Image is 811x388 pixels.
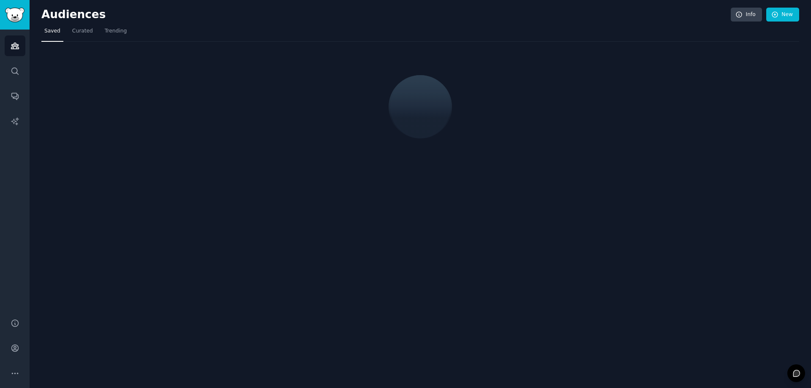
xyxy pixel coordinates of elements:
[105,27,127,35] span: Trending
[731,8,762,22] a: Info
[44,27,60,35] span: Saved
[41,8,731,22] h2: Audiences
[5,8,24,22] img: GummySearch logo
[102,24,130,42] a: Trending
[72,27,93,35] span: Curated
[766,8,799,22] a: New
[41,24,63,42] a: Saved
[69,24,96,42] a: Curated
